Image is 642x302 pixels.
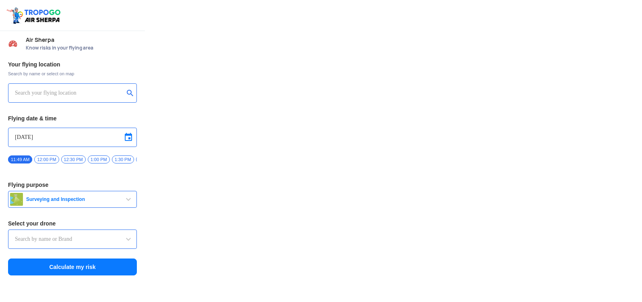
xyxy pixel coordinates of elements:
[8,116,137,121] h3: Flying date & time
[8,62,137,67] h3: Your flying location
[6,6,63,25] img: ic_tgdronemaps.svg
[26,37,137,43] span: Air Sherpa
[8,182,137,188] h3: Flying purpose
[26,45,137,51] span: Know risks in your flying area
[8,39,18,48] img: Risk Scores
[8,155,32,163] span: 11:49 AM
[23,196,124,203] span: Surveying and Inspection
[8,221,137,226] h3: Select your drone
[34,155,59,163] span: 12:00 PM
[136,155,158,163] span: 2:00 PM
[15,88,124,98] input: Search your flying location
[15,234,130,244] input: Search by name or Brand
[112,155,134,163] span: 1:30 PM
[8,259,137,275] button: Calculate my risk
[15,132,130,142] input: Select Date
[10,193,23,206] img: survey.png
[8,70,137,77] span: Search by name or select on map
[88,155,110,163] span: 1:00 PM
[61,155,86,163] span: 12:30 PM
[8,191,137,208] button: Surveying and Inspection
